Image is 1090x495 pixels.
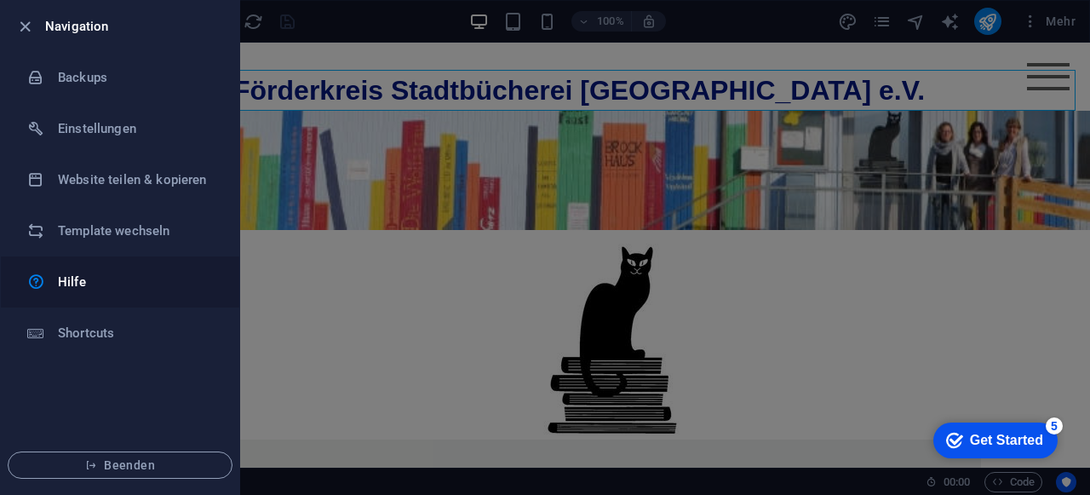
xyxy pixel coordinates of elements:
[50,19,123,34] div: Get Started
[1,256,239,308] a: Hilfe
[58,67,215,88] h6: Backups
[8,452,232,479] button: Beenden
[58,323,215,343] h6: Shortcuts
[126,3,143,20] div: 5
[58,221,215,241] h6: Template wechseln
[58,272,215,292] h6: Hilfe
[45,16,226,37] h6: Navigation
[58,170,215,190] h6: Website teilen & kopieren
[22,458,218,472] span: Beenden
[58,118,215,139] h6: Einstellungen
[14,9,138,44] div: Get Started 5 items remaining, 0% complete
